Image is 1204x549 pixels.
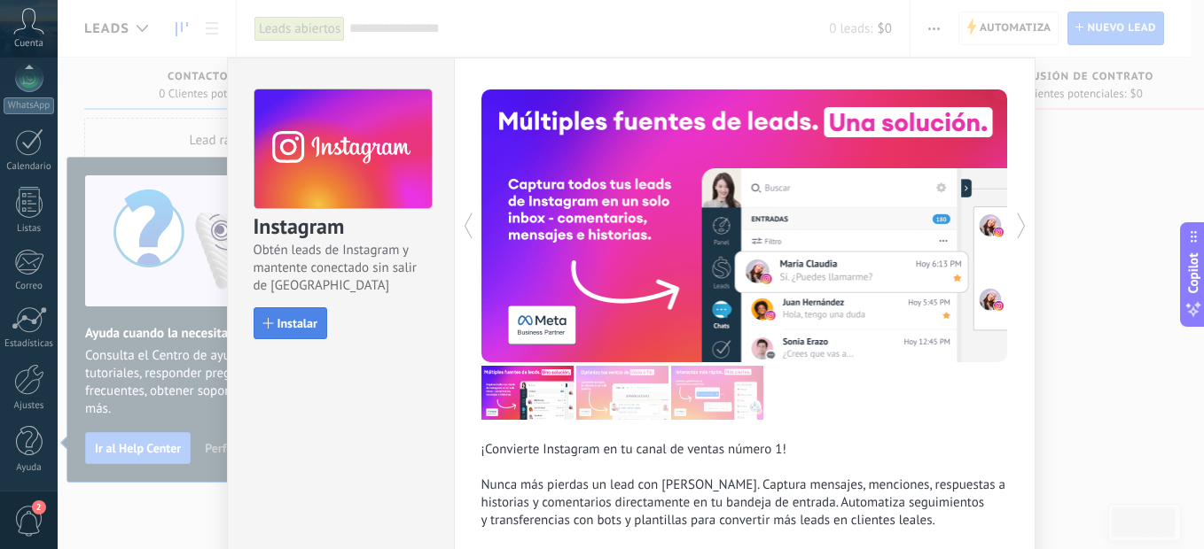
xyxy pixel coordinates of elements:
div: Estadísticas [4,338,55,350]
span: Instalar [278,317,317,329]
span: Obtén leads de Instagram y mantente conectado sin salir de [GEOGRAPHIC_DATA] [254,242,431,295]
div: Ayuda [4,462,55,474]
div: WhatsApp [4,97,54,114]
div: Listas [4,223,55,235]
div: Ajustes [4,400,55,412]
img: com_instagram_tour_3_es.png [671,366,763,420]
button: Instalar [254,307,327,339]
div: Calendario [4,161,55,173]
span: 2 [32,500,46,514]
span: Copilot [1184,253,1202,294]
span: Cuenta [14,38,43,50]
div: Correo [4,281,55,292]
h3: Instagram [254,213,431,242]
img: com_instagram_tour_1_es.png [481,366,574,420]
img: com_instagram_tour_2_es.png [576,366,668,420]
